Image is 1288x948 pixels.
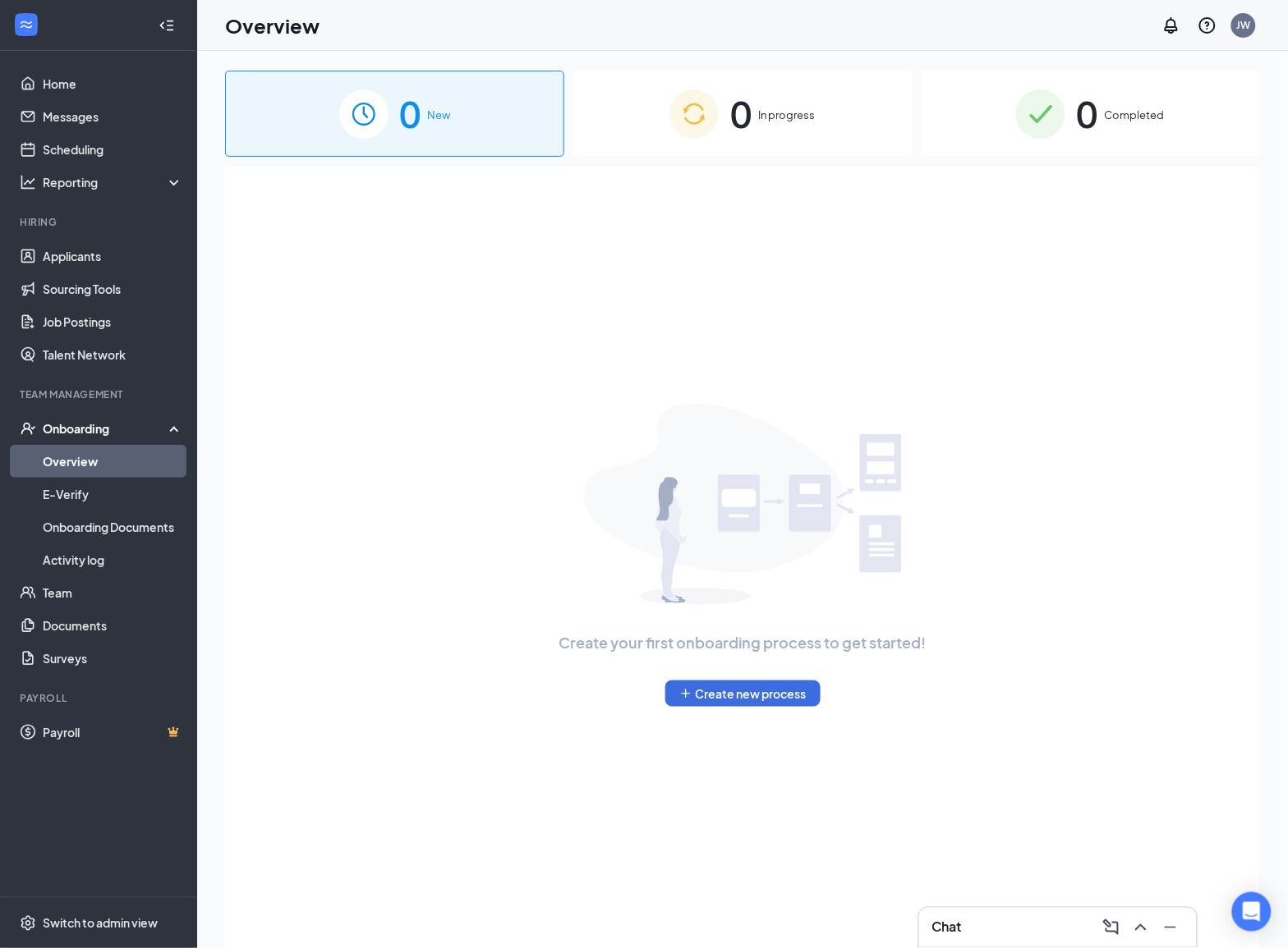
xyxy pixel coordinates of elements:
[43,100,183,133] a: Messages
[665,680,821,707] button: PlusCreate new process
[730,85,752,142] span: 0
[1102,918,1121,937] svg: ComposeMessage
[1157,914,1184,941] button: Minimize
[159,17,175,34] svg: Collapse
[559,631,927,654] span: Create your first onboarding process to get started!
[1105,107,1165,123] span: Completed
[43,915,158,932] div: Switch to admin view
[1128,914,1154,941] button: ChevronUp
[1232,892,1272,932] div: Open Intercom Messenger
[225,11,320,39] h1: Overview
[400,85,421,142] span: 0
[1198,16,1217,35] svg: QuestionInfo
[43,338,183,371] a: Talent Network
[43,478,183,511] a: E-Verify
[43,67,183,100] a: Home
[43,609,183,642] a: Documents
[679,687,692,700] svg: Plus
[1161,918,1180,937] svg: Minimize
[43,305,183,338] a: Job Postings
[18,16,34,33] svg: WorkstreamLogo
[43,642,183,675] a: Surveys
[43,272,183,305] a: Sourcing Tools
[20,215,180,229] div: Hiring
[1131,918,1151,937] svg: ChevronUp
[428,107,451,123] span: New
[43,576,183,609] a: Team
[43,716,183,749] a: PayrollCrown
[43,543,183,576] a: Activity log
[43,133,183,166] a: Scheduling
[43,511,183,543] a: Onboarding Documents
[20,915,36,932] svg: Settings
[20,174,36,190] svg: Analysis
[43,240,183,272] a: Applicants
[20,691,180,705] div: Payroll
[1237,18,1251,32] div: JW
[43,420,169,437] div: Onboarding
[1077,85,1098,142] span: 0
[1098,914,1125,941] button: ComposeMessage
[43,445,183,478] a: Overview
[932,918,962,937] h3: Chat
[20,387,180,401] div: Team Management
[43,174,184,190] div: Reporting
[758,107,815,123] span: In progress
[1161,16,1181,35] svg: Notifications
[20,420,36,437] svg: UserCheck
